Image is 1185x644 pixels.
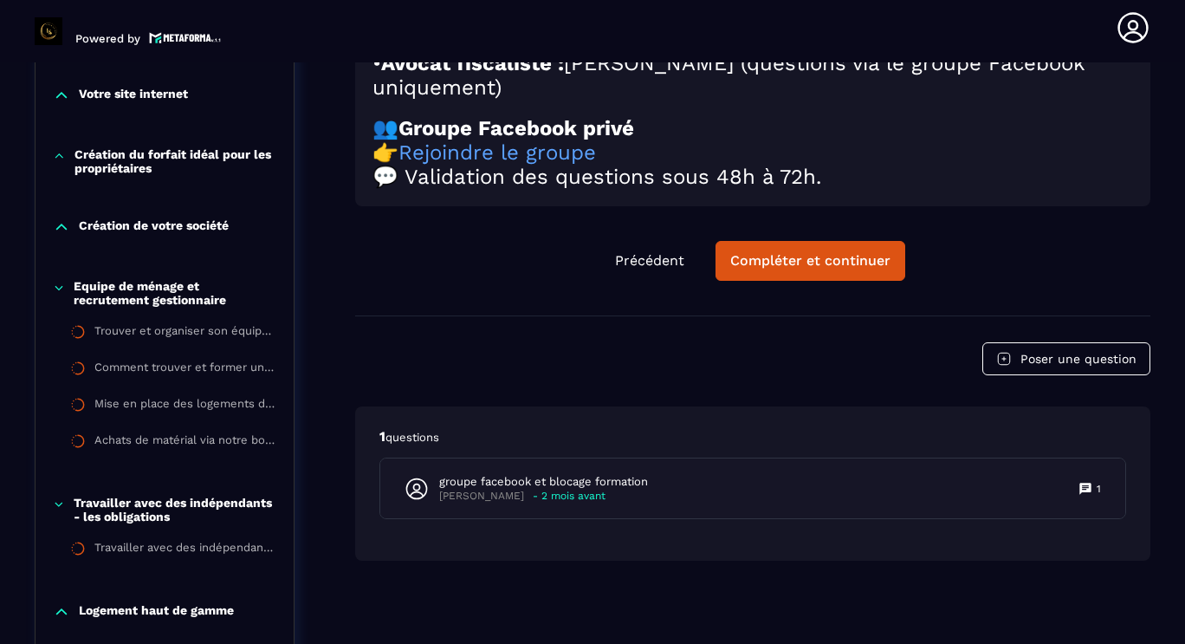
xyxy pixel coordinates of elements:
[381,51,564,75] strong: Avocat fiscaliste :
[94,397,276,416] div: Mise en place des logements dans votre conciergerie
[74,496,276,524] p: Travailler avec des indépendants - les obligations
[35,17,62,45] img: logo-branding
[79,218,229,236] p: Création de votre société
[94,361,276,380] div: Comment trouver et former un gestionnaire pour vos logements
[75,32,140,45] p: Powered by
[149,30,222,45] img: logo
[398,116,634,140] strong: Groupe Facebook privé
[439,490,524,503] p: [PERSON_NAME]
[385,431,439,444] span: questions
[1097,482,1101,496] p: 1
[94,433,276,452] div: Achats de matérial via notre boutique PrestaHome
[533,490,605,503] p: - 2 mois avant
[197,101,210,114] img: tab_keywords_by_traffic_grey.svg
[45,45,196,59] div: Domaine: [DOMAIN_NAME]
[716,241,905,281] button: Compléter et continuer
[398,140,596,165] a: Rejoindre le groupe
[28,28,42,42] img: logo_orange.svg
[372,140,1133,165] h2: 👉
[70,101,84,114] img: tab_domain_overview_orange.svg
[982,342,1150,375] button: Poser une question
[79,603,234,621] p: Logement haut de gamme
[74,279,276,307] p: Equipe de ménage et recrutement gestionnaire
[74,147,276,175] p: Création du forfait idéal pour les propriétaires
[216,102,265,114] div: Mots-clés
[94,541,276,560] div: Travailler avec des indépendants - les obligations
[89,102,133,114] div: Domaine
[379,427,1126,446] p: 1
[79,87,188,104] p: Votre site internet
[28,45,42,59] img: website_grey.svg
[372,51,1133,100] h2: • [PERSON_NAME] (questions via le groupe Facebook uniquement)
[439,474,648,490] p: groupe facebook et blocage formation
[372,165,1133,189] h2: 💬 Validation des questions sous 48h à 72h.
[730,252,890,270] div: Compléter et continuer
[49,28,85,42] div: v 4.0.25
[601,242,698,280] button: Précédent
[372,116,1133,140] h2: 👥
[94,324,276,343] div: Trouver et organiser son équipe de ménage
